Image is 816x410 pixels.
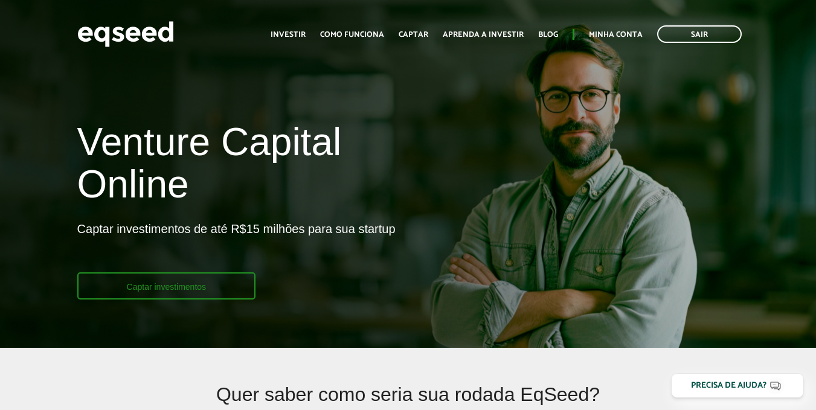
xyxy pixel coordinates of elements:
[320,31,384,39] a: Como funciona
[443,31,524,39] a: Aprenda a investir
[77,18,174,50] img: EqSeed
[657,25,742,43] a: Sair
[77,121,399,212] h1: Venture Capital Online
[77,272,256,299] a: Captar investimentos
[589,31,643,39] a: Minha conta
[77,222,396,272] p: Captar investimentos de até R$15 milhões para sua startup
[271,31,306,39] a: Investir
[399,31,428,39] a: Captar
[538,31,558,39] a: Blog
